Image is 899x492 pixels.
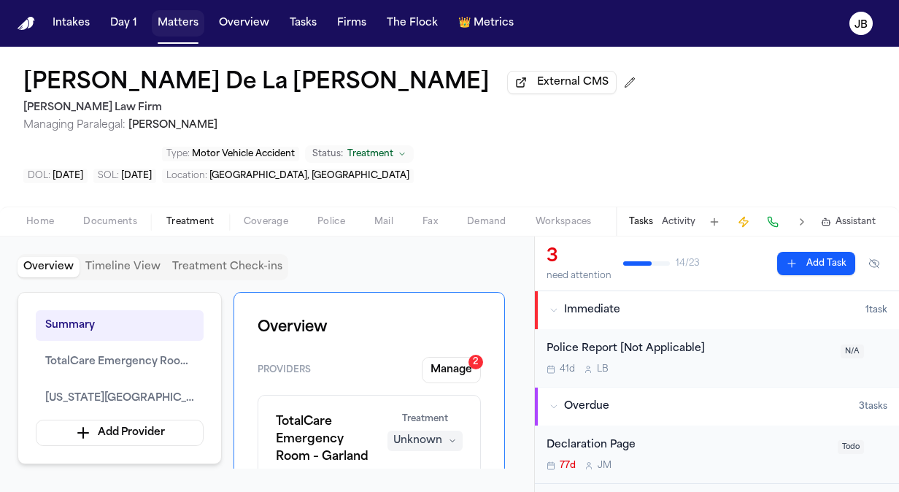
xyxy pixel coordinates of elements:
span: Workspaces [536,216,592,228]
button: Edit Location: Garland, TX [162,169,414,183]
button: Edit Type: Motor Vehicle Accident [162,147,299,161]
span: DOL : [28,172,50,180]
span: 14 / 23 [676,258,700,269]
button: Treatment Check-ins [166,257,288,277]
span: External CMS [537,75,609,90]
span: Home [26,216,54,228]
span: Overdue [564,399,609,414]
div: 2 [468,355,483,369]
div: Police Report [Not Applicable] [547,341,832,358]
span: Location : [166,172,207,180]
span: Assistant [836,216,876,228]
div: Open task: Police Report [Not Applicable] [535,329,899,387]
span: Police [317,216,345,228]
span: Type : [166,150,190,158]
button: Assistant [821,216,876,228]
span: 41d [560,364,575,375]
button: The Flock [381,10,444,36]
span: Providers [258,364,311,376]
div: Unknown [393,434,442,448]
button: Add Task [777,252,855,275]
span: Treatment [347,148,393,160]
button: Edit SOL: 2027-04-18 [93,169,156,183]
span: Documents [83,216,137,228]
button: TotalCare Emergency Room – Garland [36,347,204,377]
button: External CMS [507,71,617,94]
span: SOL : [98,172,119,180]
button: Day 1 [104,10,143,36]
span: 77d [560,460,576,472]
button: Immediate1task [535,291,899,329]
button: Tasks [629,216,653,228]
button: [US_STATE][GEOGRAPHIC_DATA][PERSON_NAME] [GEOGRAPHIC_DATA] [36,383,204,414]
button: Overdue3tasks [535,388,899,426]
button: Make a Call [763,212,783,232]
button: Matters [152,10,204,36]
h2: [PERSON_NAME] Law Firm [23,99,641,117]
span: Motor Vehicle Accident [192,150,295,158]
span: J M [598,460,611,472]
span: Todo [838,440,864,454]
button: Tasks [284,10,323,36]
button: Add Provider [36,420,204,446]
div: 3 [547,245,611,269]
span: [DATE] [53,172,83,180]
button: Overview [18,257,80,277]
span: [PERSON_NAME] [128,120,217,131]
button: crownMetrics [452,10,520,36]
span: Managing Paralegal: [23,120,126,131]
button: Firms [331,10,372,36]
span: Treatment [166,216,215,228]
h1: [PERSON_NAME] De La [PERSON_NAME] [23,70,490,96]
span: L B [597,364,609,375]
button: Manage2 [422,357,481,383]
div: Open task: Declaration Page [535,426,899,484]
button: Overview [213,10,275,36]
button: Intakes [47,10,96,36]
button: Unknown [387,431,463,451]
div: Declaration Page [547,437,829,454]
div: need attention [547,270,611,282]
button: Edit matter name [23,70,490,96]
button: Activity [662,216,695,228]
span: Demand [467,216,506,228]
button: Create Immediate Task [733,212,754,232]
span: N/A [841,345,864,358]
span: 3 task s [859,401,887,412]
span: [GEOGRAPHIC_DATA], [GEOGRAPHIC_DATA] [209,172,409,180]
button: Add Task [704,212,725,232]
h1: TotalCare Emergency Room – Garland [276,413,370,466]
h1: Overview [258,316,481,339]
span: Coverage [244,216,288,228]
a: Home [18,17,35,31]
span: Mail [374,216,393,228]
button: Summary [36,310,204,341]
img: Finch Logo [18,17,35,31]
span: Fax [423,216,438,228]
span: [DATE] [121,172,152,180]
button: Hide completed tasks (⌘⇧H) [861,252,887,275]
button: Change status from Treatment [305,145,414,163]
button: Edit DOL: 2025-04-18 [23,169,88,183]
span: 1 task [865,304,887,316]
span: Status: [312,148,343,160]
span: Treatment [402,413,448,425]
button: Timeline View [80,257,166,277]
span: Immediate [564,303,620,318]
